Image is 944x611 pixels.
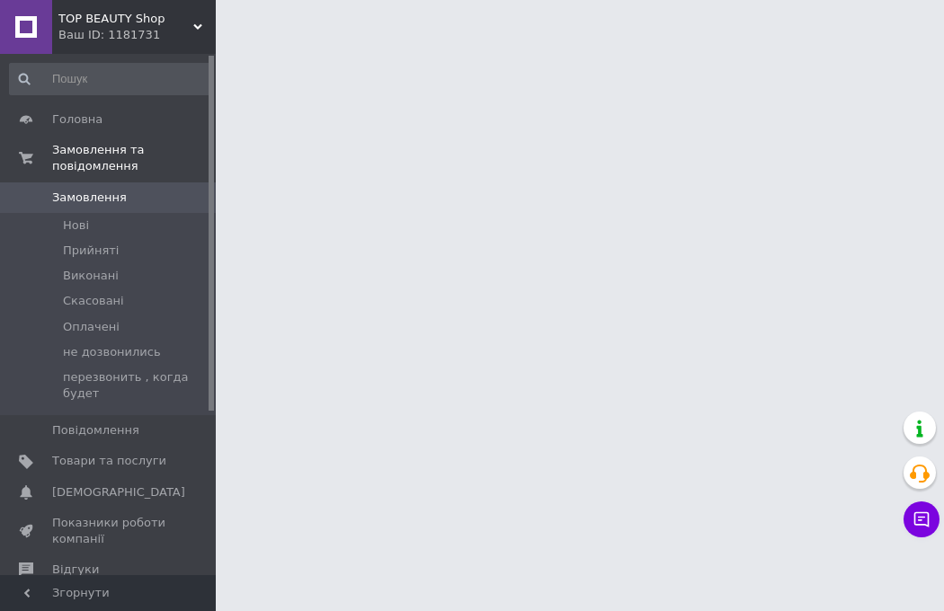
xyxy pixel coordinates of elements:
[63,319,120,335] span: Оплачені
[63,243,119,259] span: Прийняті
[52,484,185,500] span: [DEMOGRAPHIC_DATA]
[52,422,139,438] span: Повідомлення
[52,453,166,469] span: Товари та послуги
[58,27,216,43] div: Ваш ID: 1181731
[52,562,99,578] span: Відгуки
[9,63,212,95] input: Пошук
[63,293,124,309] span: Скасовані
[63,268,119,284] span: Виконані
[63,369,210,402] span: перезвонить , когда будет
[63,217,89,234] span: Нові
[52,515,166,547] span: Показники роботи компанії
[58,11,193,27] span: TOP BEAUTY Shop
[52,142,216,174] span: Замовлення та повідомлення
[63,344,161,360] span: не дозвонились
[52,190,127,206] span: Замовлення
[904,501,940,537] button: Чат з покупцем
[52,111,102,128] span: Головна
